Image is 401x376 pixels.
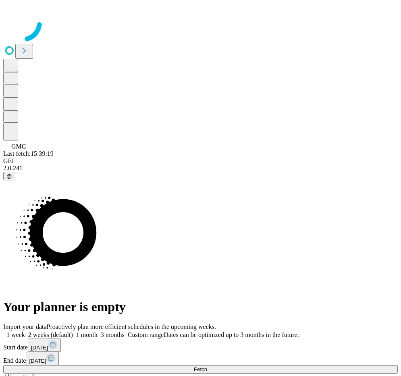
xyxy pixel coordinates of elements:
[76,331,98,338] span: 1 month
[164,331,299,338] span: Dates can be optimized up to 3 months in the future.
[3,150,54,157] span: Last fetch: 15:39:19
[31,345,48,351] span: [DATE]
[3,300,398,314] h1: Your planner is empty
[3,339,398,352] div: Start date
[28,339,61,352] button: [DATE]
[6,173,12,179] span: @
[3,165,398,172] div: 2.0.241
[3,352,398,365] div: End date
[101,331,125,338] span: 3 months
[28,331,73,338] span: 2 weeks (default)
[11,143,26,150] span: GMC
[29,358,46,364] span: [DATE]
[3,172,15,180] button: @
[3,365,398,374] button: Fetch
[128,331,164,338] span: Custom range
[47,323,216,330] span: Proactively plan more efficient schedules in the upcoming weeks.
[26,352,59,365] button: [DATE]
[3,157,398,165] div: GEI
[194,366,207,372] span: Fetch
[6,331,25,338] span: 1 week
[3,323,47,330] span: Import your data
